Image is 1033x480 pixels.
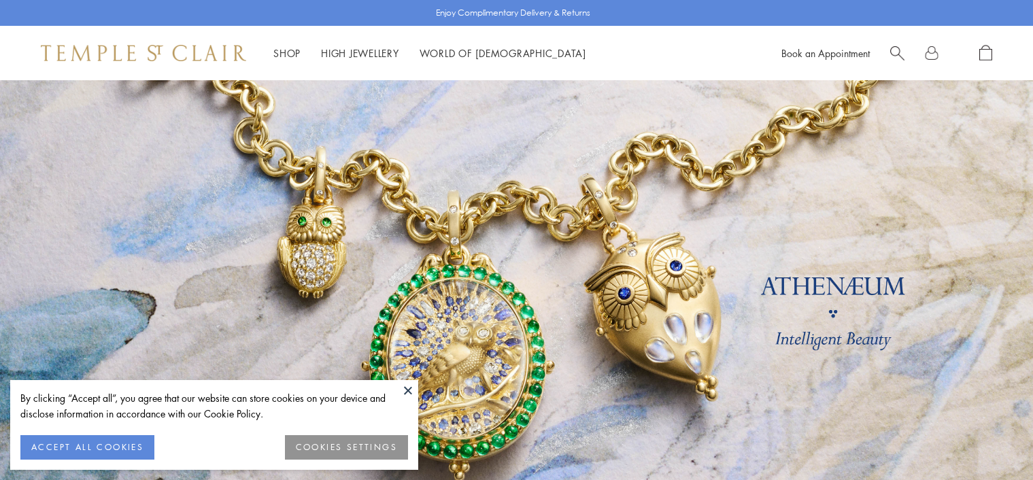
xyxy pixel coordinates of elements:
[420,46,586,60] a: World of [DEMOGRAPHIC_DATA]World of [DEMOGRAPHIC_DATA]
[20,435,154,460] button: ACCEPT ALL COOKIES
[273,45,586,62] nav: Main navigation
[273,46,301,60] a: ShopShop
[20,390,408,422] div: By clicking “Accept all”, you agree that our website can store cookies on your device and disclos...
[979,45,992,62] a: Open Shopping Bag
[890,45,904,62] a: Search
[781,46,870,60] a: Book an Appointment
[321,46,399,60] a: High JewelleryHigh Jewellery
[285,435,408,460] button: COOKIES SETTINGS
[41,45,246,61] img: Temple St. Clair
[436,6,590,20] p: Enjoy Complimentary Delivery & Returns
